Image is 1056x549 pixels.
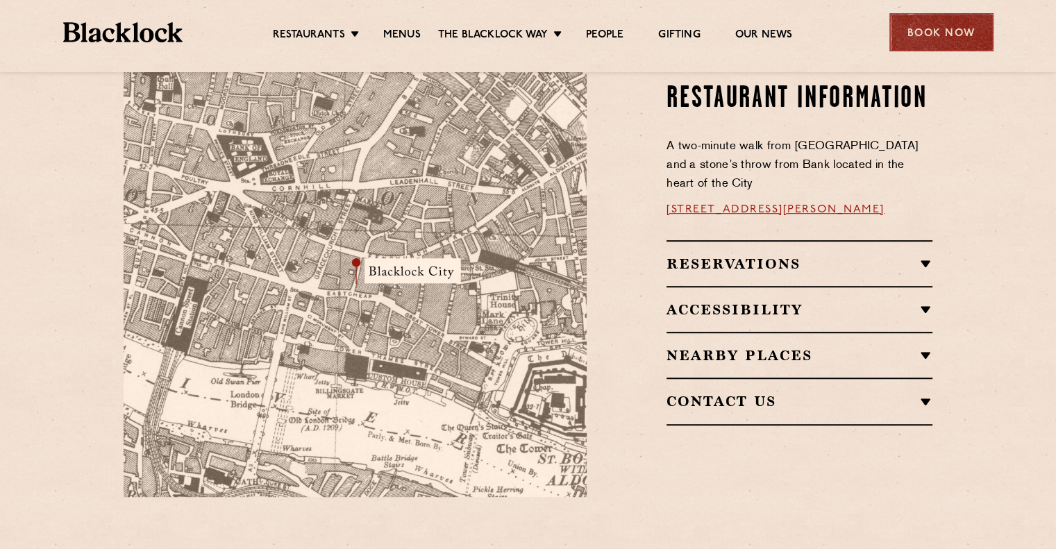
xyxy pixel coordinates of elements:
h2: Accessibility [667,301,932,318]
img: svg%3E [437,368,632,498]
img: BL_Textured_Logo-footer-cropped.svg [63,22,183,42]
h2: Restaurant Information [667,82,932,117]
a: The Blacklock Way [438,28,548,44]
p: A two-minute walk from [GEOGRAPHIC_DATA] and a stone’s throw from Bank located in the heart of th... [667,137,932,194]
a: Menus [383,28,421,44]
h2: Reservations [667,255,932,272]
h2: Nearby Places [667,347,932,364]
div: Book Now [889,13,994,51]
a: Restaurants [273,28,345,44]
a: Gifting [658,28,700,44]
a: People [586,28,623,44]
h2: Contact Us [667,393,932,409]
a: Our News [735,28,793,44]
a: [STREET_ADDRESS][PERSON_NAME] [667,204,885,215]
